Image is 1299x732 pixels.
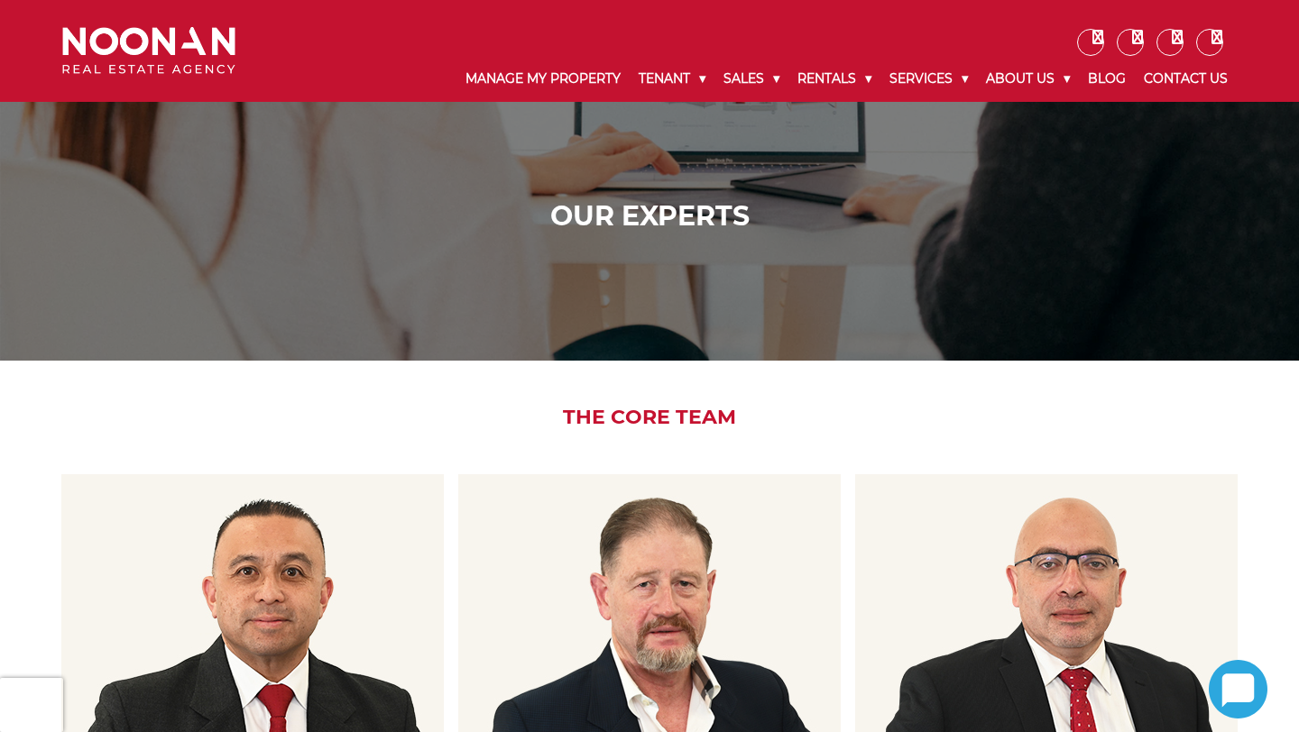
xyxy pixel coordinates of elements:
[630,56,714,102] a: Tenant
[456,56,630,102] a: Manage My Property
[714,56,788,102] a: Sales
[977,56,1079,102] a: About Us
[62,27,235,75] img: Noonan Real Estate Agency
[49,406,1251,429] h2: The Core Team
[67,200,1233,233] h1: Our Experts
[1135,56,1237,102] a: Contact Us
[788,56,880,102] a: Rentals
[1079,56,1135,102] a: Blog
[880,56,977,102] a: Services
